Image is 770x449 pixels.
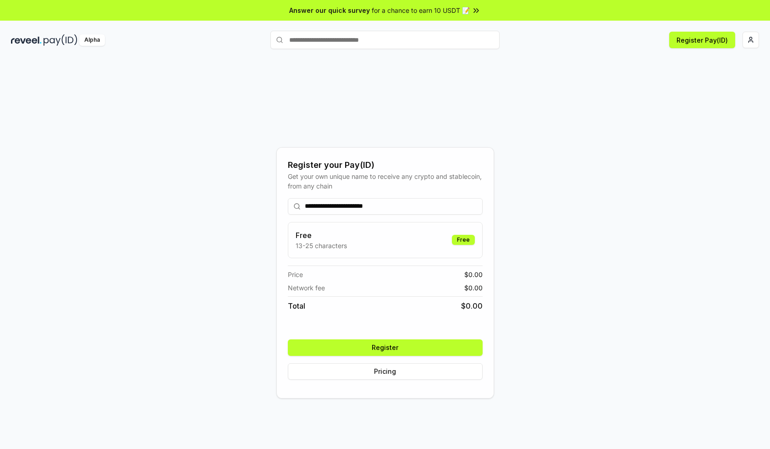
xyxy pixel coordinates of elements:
span: Answer our quick survey [289,6,370,15]
div: Free [452,235,475,245]
span: $ 0.00 [464,283,483,293]
p: 13-25 characters [296,241,347,250]
span: $ 0.00 [464,270,483,279]
h3: Free [296,230,347,241]
img: pay_id [44,34,77,46]
div: Register your Pay(ID) [288,159,483,172]
span: Total [288,300,305,311]
span: $ 0.00 [461,300,483,311]
div: Get your own unique name to receive any crypto and stablecoin, from any chain [288,172,483,191]
div: Alpha [79,34,105,46]
button: Register [288,339,483,356]
img: reveel_dark [11,34,42,46]
button: Register Pay(ID) [669,32,735,48]
span: Price [288,270,303,279]
span: Network fee [288,283,325,293]
button: Pricing [288,363,483,380]
span: for a chance to earn 10 USDT 📝 [372,6,470,15]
